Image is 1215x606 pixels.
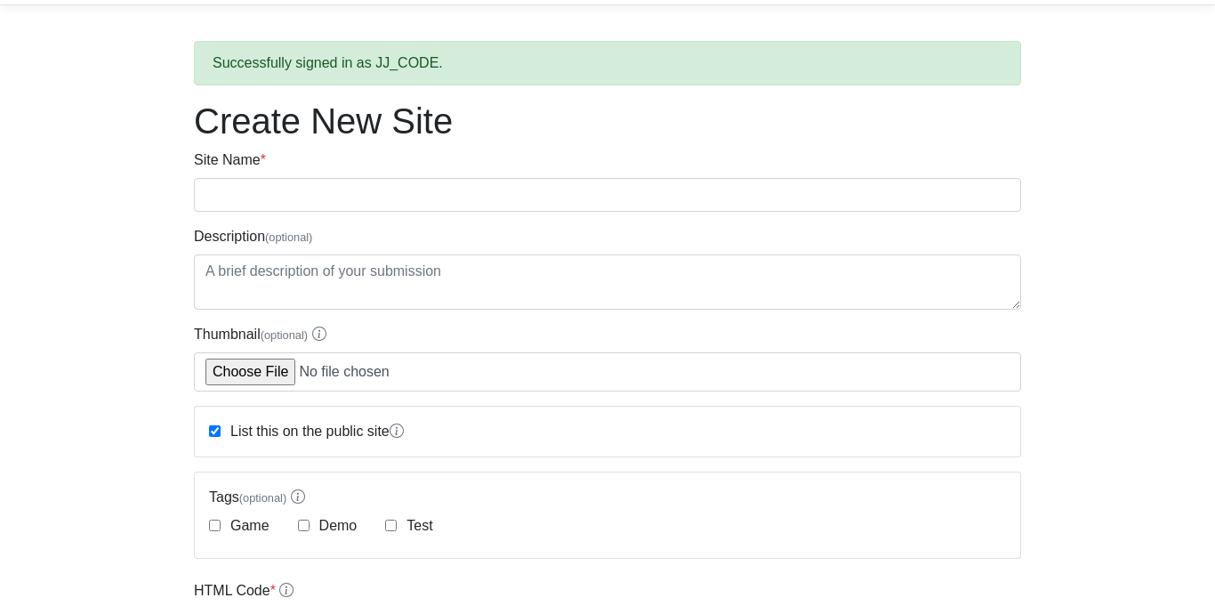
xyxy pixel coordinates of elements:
[265,230,312,244] span: (optional)
[194,149,266,171] label: Site Name
[316,515,358,537] label: Demo
[194,580,294,602] label: HTML Code
[239,491,286,505] span: (optional)
[194,324,326,345] label: Thumbnail
[261,328,308,342] span: (optional)
[194,226,312,247] label: Description
[194,100,1021,142] h1: Create New Site
[403,515,432,537] label: Test
[209,487,1006,508] label: Tags
[194,41,1021,85] div: Successfully signed in as JJ_CODE.
[227,421,404,442] label: List this on the public site
[227,515,270,537] label: Game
